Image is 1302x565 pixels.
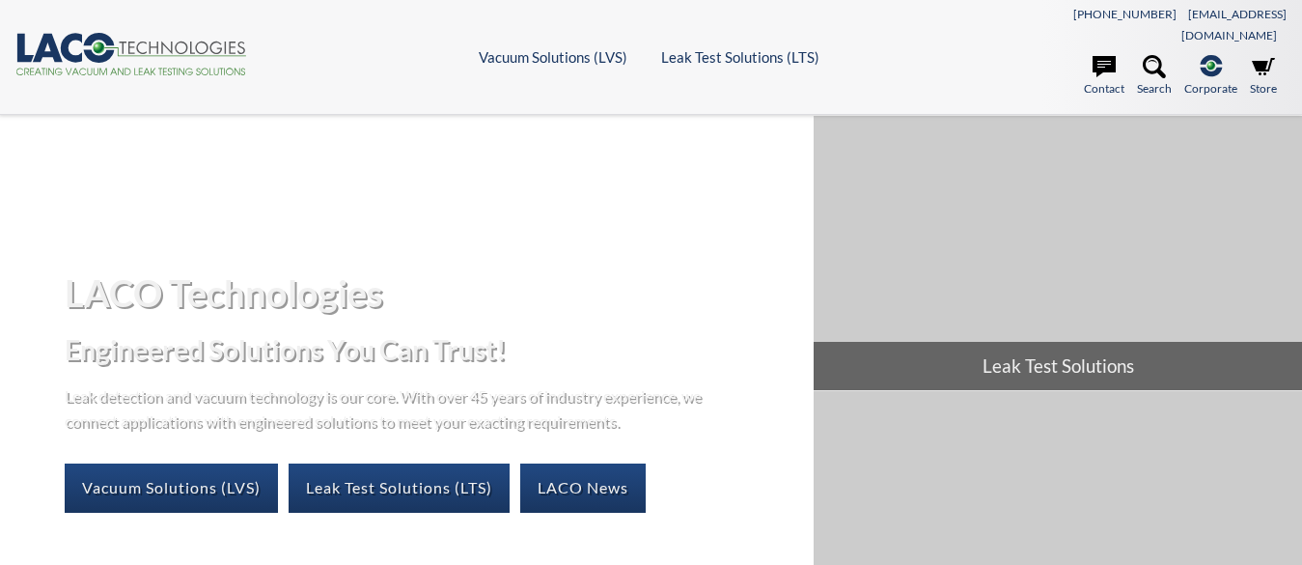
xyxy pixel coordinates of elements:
a: LACO News [520,464,646,512]
a: Store [1250,55,1277,98]
a: Vacuum Solutions (LVS) [479,48,627,66]
a: Search [1137,55,1172,98]
a: Contact [1084,55,1124,98]
a: Leak Test Solutions [814,116,1302,390]
a: [PHONE_NUMBER] [1073,7,1177,21]
a: Leak Test Solutions (LTS) [661,48,819,66]
p: Leak detection and vacuum technology is our core. With over 45 years of industry experience, we c... [65,383,711,433]
a: [EMAIL_ADDRESS][DOMAIN_NAME] [1181,7,1287,42]
span: Leak Test Solutions [814,342,1302,390]
a: Vacuum Solutions (LVS) [65,464,278,512]
a: Leak Test Solutions (LTS) [289,464,510,512]
span: Corporate [1184,79,1237,98]
h2: Engineered Solutions You Can Trust! [65,332,798,368]
h1: LACO Technologies [65,269,798,317]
